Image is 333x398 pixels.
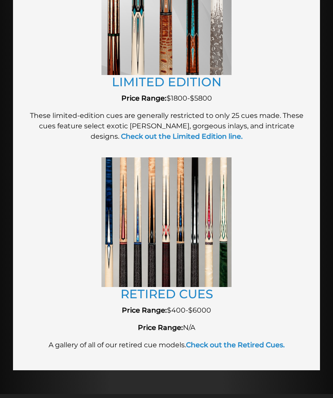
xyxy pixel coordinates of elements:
[26,305,307,316] p: $400-$6000
[112,75,222,89] a: LIMITED EDITION
[122,306,167,314] strong: Price Range:
[121,94,166,102] strong: Price Range:
[138,323,183,332] strong: Price Range:
[26,323,307,333] p: N/A
[26,111,307,142] p: These limited-edition cues are generally restricted to only 25 cues made. These cues feature sele...
[26,340,307,350] p: A gallery of all of our retired cue models.
[121,287,213,301] a: RETIRED CUES
[186,341,285,349] a: Check out the Retired Cues.
[121,132,243,140] strong: Check out the Limited Edition line.
[119,132,243,140] a: Check out the Limited Edition line.
[26,93,307,104] p: $1800-$5800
